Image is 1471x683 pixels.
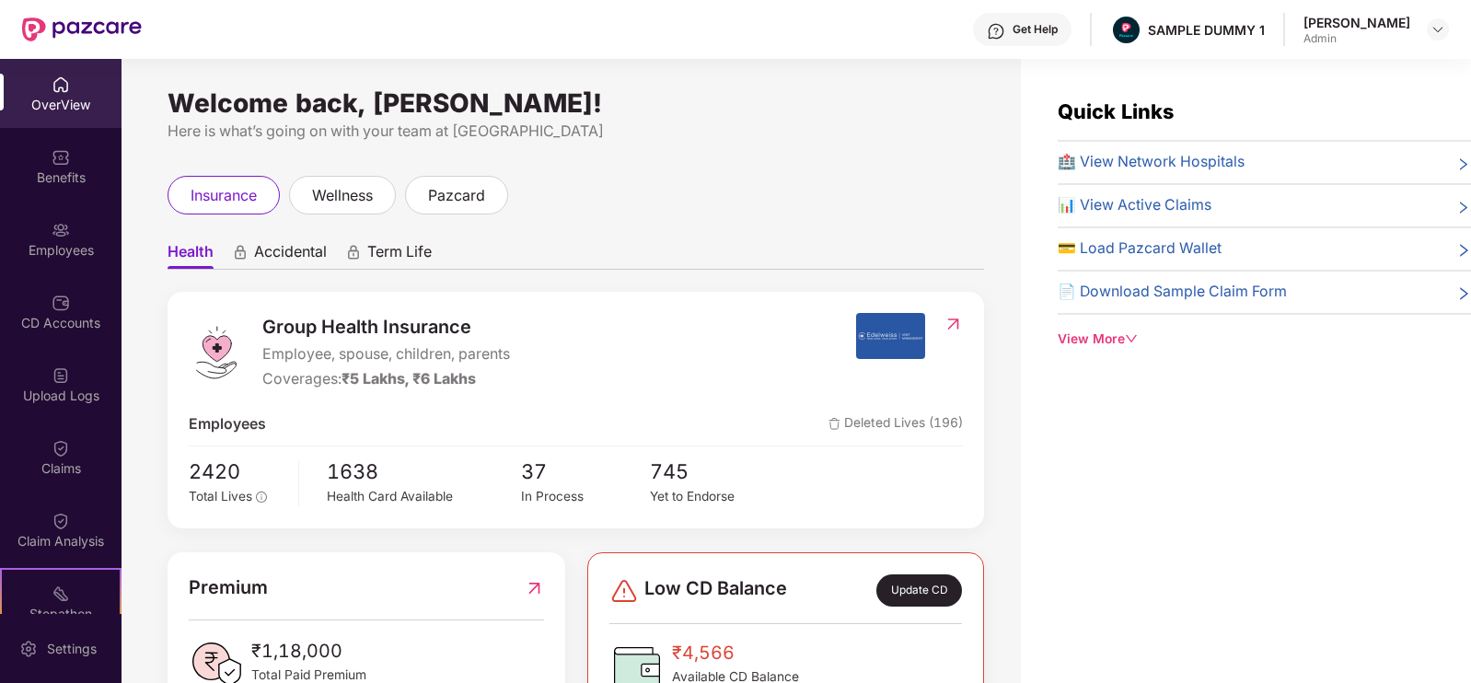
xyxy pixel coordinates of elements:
span: Group Health Insurance [262,313,510,341]
span: ₹1,18,000 [251,637,366,666]
img: svg+xml;base64,PHN2ZyBpZD0iVXBsb2FkX0xvZ3MiIGRhdGEtbmFtZT0iVXBsb2FkIExvZ3MiIHhtbG5zPSJodHRwOi8vd3... [52,366,70,385]
img: svg+xml;base64,PHN2ZyBpZD0iU2V0dGluZy0yMHgyMCIgeG1sbnM9Imh0dHA6Ly93d3cudzMub3JnLzIwMDAvc3ZnIiB3aW... [19,640,38,658]
img: RedirectIcon [944,315,963,333]
div: Welcome back, [PERSON_NAME]! [168,96,984,110]
div: Get Help [1013,22,1058,37]
span: 2420 [189,456,285,487]
div: Update CD [876,574,962,606]
span: pazcard [428,184,485,207]
span: 745 [650,456,779,487]
span: right [1456,155,1471,174]
div: Settings [41,640,102,658]
span: Total Lives [189,489,252,504]
img: insurerIcon [856,313,925,359]
span: Health [168,242,214,269]
span: wellness [312,184,373,207]
img: svg+xml;base64,PHN2ZyB4bWxucz0iaHR0cDovL3d3dy53My5vcmcvMjAwMC9zdmciIHdpZHRoPSIyMSIgaGVpZ2h0PSIyMC... [52,585,70,603]
img: svg+xml;base64,PHN2ZyBpZD0iSG9tZSIgeG1sbnM9Imh0dHA6Ly93d3cudzMub3JnLzIwMDAvc3ZnIiB3aWR0aD0iMjAiIG... [52,75,70,94]
span: 1638 [327,456,520,487]
span: ₹4,566 [672,639,799,667]
span: Quick Links [1058,99,1174,123]
span: ₹5 Lakhs, ₹6 Lakhs [342,370,476,388]
span: 🏥 View Network Hospitals [1058,151,1245,174]
div: Here is what’s going on with your team at [GEOGRAPHIC_DATA] [168,120,984,143]
div: Coverages: [262,368,510,391]
span: 📊 View Active Claims [1058,194,1211,217]
img: RedirectIcon [525,573,544,602]
span: Low CD Balance [644,574,787,606]
span: 37 [521,456,650,487]
div: animation [232,244,249,260]
div: [PERSON_NAME] [1303,14,1410,31]
span: Premium [189,573,268,602]
span: Employee, spouse, children, parents [262,343,510,366]
span: 📄 Download Sample Claim Form [1058,281,1287,304]
span: Employees [189,413,266,436]
div: View More [1058,330,1471,350]
div: Admin [1303,31,1410,46]
span: right [1456,284,1471,304]
span: Deleted Lives (196) [828,413,963,436]
img: svg+xml;base64,PHN2ZyBpZD0iSGVscC0zMngzMiIgeG1sbnM9Imh0dHA6Ly93d3cudzMub3JnLzIwMDAvc3ZnIiB3aWR0aD... [987,22,1005,41]
img: svg+xml;base64,PHN2ZyBpZD0iQ2xhaW0iIHhtbG5zPSJodHRwOi8vd3d3LnczLm9yZy8yMDAwL3N2ZyIgd2lkdGg9IjIwIi... [52,512,70,530]
span: insurance [191,184,257,207]
span: right [1456,241,1471,260]
span: Accidental [254,242,327,269]
div: Yet to Endorse [650,487,779,507]
img: svg+xml;base64,PHN2ZyBpZD0iQ2xhaW0iIHhtbG5zPSJodHRwOi8vd3d3LnczLm9yZy8yMDAwL3N2ZyIgd2lkdGg9IjIwIi... [52,439,70,457]
div: SAMPLE DUMMY 1 [1148,21,1265,39]
div: In Process [521,487,650,507]
span: Term Life [367,242,432,269]
img: svg+xml;base64,PHN2ZyBpZD0iRW1wbG95ZWVzIiB4bWxucz0iaHR0cDovL3d3dy53My5vcmcvMjAwMC9zdmciIHdpZHRoPS... [52,221,70,239]
img: logo [189,325,244,380]
span: info-circle [256,492,267,503]
img: svg+xml;base64,PHN2ZyBpZD0iRHJvcGRvd24tMzJ4MzIiIHhtbG5zPSJodHRwOi8vd3d3LnczLm9yZy8yMDAwL3N2ZyIgd2... [1430,22,1445,37]
img: deleteIcon [828,418,840,430]
div: animation [345,244,362,260]
span: down [1125,332,1138,345]
span: right [1456,198,1471,217]
div: Stepathon [2,605,120,623]
div: Health Card Available [327,487,520,507]
img: svg+xml;base64,PHN2ZyBpZD0iRGFuZ2VyLTMyeDMyIiB4bWxucz0iaHR0cDovL3d3dy53My5vcmcvMjAwMC9zdmciIHdpZH... [609,576,639,606]
img: svg+xml;base64,PHN2ZyBpZD0iQmVuZWZpdHMiIHhtbG5zPSJodHRwOi8vd3d3LnczLm9yZy8yMDAwL3N2ZyIgd2lkdGg9Ij... [52,148,70,167]
img: svg+xml;base64,PHN2ZyBpZD0iQ0RfQWNjb3VudHMiIGRhdGEtbmFtZT0iQ0QgQWNjb3VudHMiIHhtbG5zPSJodHRwOi8vd3... [52,294,70,312]
img: New Pazcare Logo [22,17,142,41]
span: 💳 Load Pazcard Wallet [1058,237,1222,260]
img: Pazcare_Alternative_logo-01-01.png [1113,17,1140,43]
